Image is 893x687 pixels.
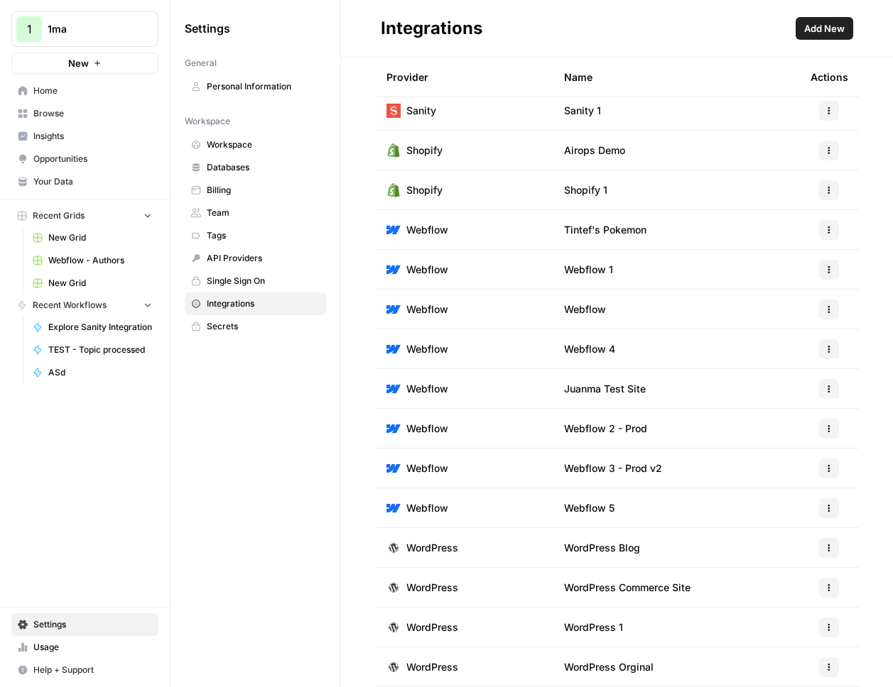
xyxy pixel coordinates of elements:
[386,223,401,237] img: Webflow
[564,143,625,158] span: Airops Demo
[381,17,482,40] div: Integrations
[386,104,401,118] img: Sanity
[48,321,152,334] span: Explore Sanity Integration
[11,205,158,226] button: Recent Grids
[386,302,401,317] img: Webflow
[564,581,691,595] span: WordPress Commerce Site
[406,342,448,356] span: Webflow
[26,272,158,295] a: New Grid
[11,11,158,47] button: Workspace: 1ma
[564,660,654,674] span: WordPress Orginal
[406,183,443,197] span: Shopify
[406,461,448,476] span: Webflow
[406,660,458,674] span: WordPress
[26,361,158,384] a: ASd
[564,422,647,436] span: Webflow 2 - Prod
[564,342,615,356] span: Webflow 4
[564,382,646,396] span: Juanma Test Site
[11,659,158,681] button: Help + Support
[406,581,458,595] span: WordPress
[185,156,326,179] a: Databases
[386,57,428,97] div: Provider
[564,302,606,317] span: Webflow
[804,21,845,35] span: Add New
[33,107,152,120] span: Browse
[207,297,320,310] span: Integrations
[207,138,320,151] span: Workspace
[207,229,320,242] span: Tags
[406,223,448,237] span: Webflow
[48,254,152,267] span: Webflow - Authors
[26,249,158,272] a: Webflow - Authors
[11,613,158,636] a: Settings
[207,275,320,287] span: Single Sign On
[11,102,158,125] a: Browse
[33,664,152,676] span: Help + Support
[406,422,448,436] span: Webflow
[386,263,401,277] img: Webflow
[386,660,401,674] img: WordPress
[27,21,32,38] span: 1
[207,320,320,333] span: Secrets
[406,541,458,555] span: WordPress
[564,183,607,197] span: Shopify 1
[33,153,152,165] span: Opportunities
[406,302,448,317] span: Webflow
[564,620,623,634] span: WordPress 1
[406,501,448,515] span: Webflow
[564,104,601,118] span: Sanity 1
[386,342,401,356] img: Webflow
[185,179,326,202] a: Billing
[185,270,326,292] a: Single Sign On
[26,316,158,339] a: Explore Sanity Integration
[185,224,326,247] a: Tags
[33,209,85,222] span: Recent Grids
[386,382,401,396] img: Webflow
[406,382,448,396] span: Webflow
[386,422,401,436] img: Webflow
[386,143,401,158] img: Shopify
[185,57,217,70] span: General
[564,501,615,515] span: Webflow 5
[48,366,152,379] span: ASd
[185,75,326,98] a: Personal Information
[48,277,152,290] span: New Grid
[33,84,152,97] span: Home
[207,184,320,197] span: Billing
[386,620,401,634] img: WordPress
[406,104,436,118] span: Sanity
[185,133,326,156] a: Workspace
[11,79,158,102] a: Home
[33,299,107,312] span: Recent Workflows
[185,292,326,315] a: Integrations
[11,295,158,316] button: Recent Workflows
[564,461,662,476] span: Webflow 3 - Prod v2
[796,17,853,40] button: Add New
[48,231,152,244] span: New Grid
[564,541,640,555] span: WordPress Blog
[33,618,152,631] span: Settings
[386,581,401,595] img: WordPress
[406,263,448,277] span: Webflow
[185,20,230,37] span: Settings
[33,175,152,188] span: Your Data
[11,170,158,193] a: Your Data
[11,636,158,659] a: Usage
[207,207,320,219] span: Team
[26,226,158,249] a: New Grid
[386,541,401,555] img: WordPress
[33,130,152,143] span: Insights
[48,343,152,356] span: TEST - Topic processed
[386,461,401,476] img: Webflow
[11,53,158,74] button: New
[564,57,788,97] div: Name
[185,115,230,128] span: Workspace
[33,641,152,654] span: Usage
[185,202,326,224] a: Team
[564,223,646,237] span: Tintef's Pokemon
[811,57,848,97] div: Actions
[406,620,458,634] span: WordPress
[207,161,320,174] span: Databases
[564,263,613,277] span: Webflow 1
[185,315,326,338] a: Secrets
